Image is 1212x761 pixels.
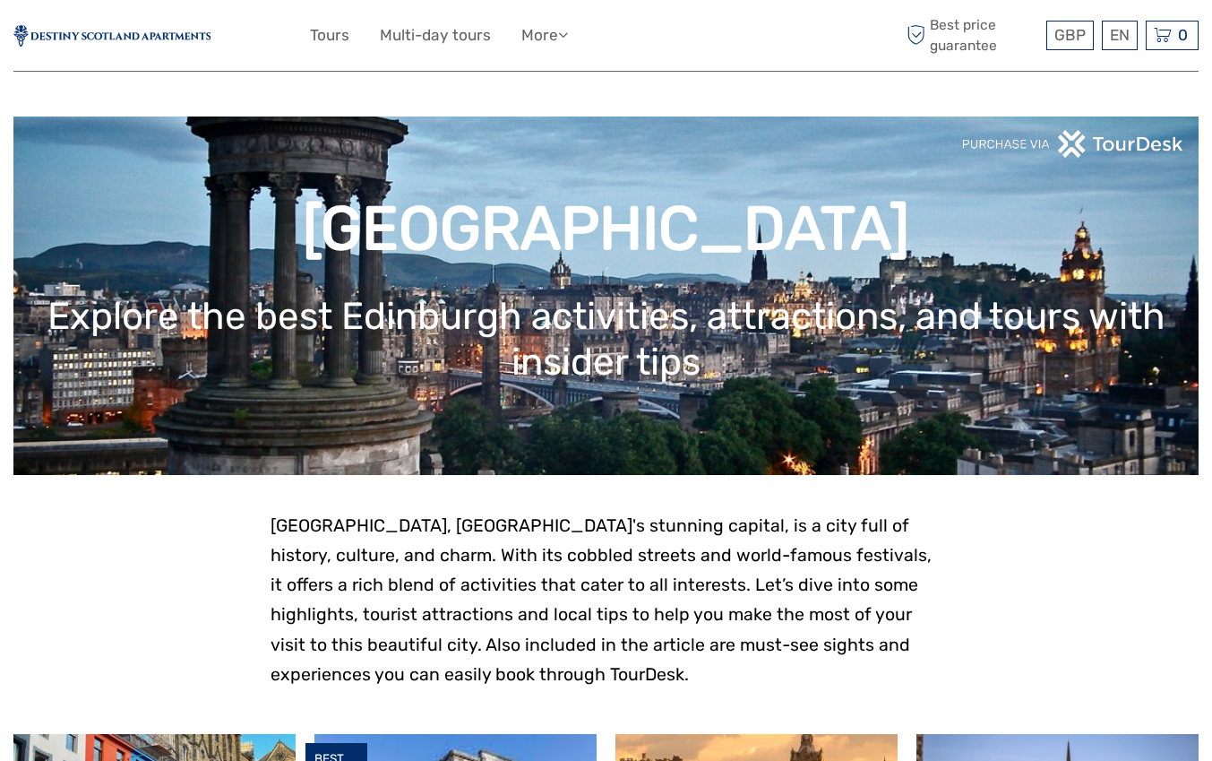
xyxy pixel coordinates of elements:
img: PurchaseViaTourDeskwhite.png [961,130,1185,158]
img: 2586-5bdb998b-20c5-4af0-9f9c-ddee4a3bcf6d_logo_small.jpg [13,25,211,47]
a: Multi-day tours [380,22,491,48]
a: More [521,22,568,48]
div: EN [1102,21,1138,50]
span: activities that cater to all interests. Let’s dive into some highlights, tourist attractions and ... [271,575,918,684]
span: Best price guarantee [902,15,1042,55]
a: Tours [310,22,349,48]
h1: [GEOGRAPHIC_DATA] [40,193,1172,265]
span: 0 [1175,26,1191,44]
span: [GEOGRAPHIC_DATA], [GEOGRAPHIC_DATA]'s stunning capital, is a city full of history, culture, and ... [271,515,932,595]
h1: Explore the best Edinburgh activities, attractions, and tours with insider tips [40,294,1172,385]
span: GBP [1054,26,1086,44]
